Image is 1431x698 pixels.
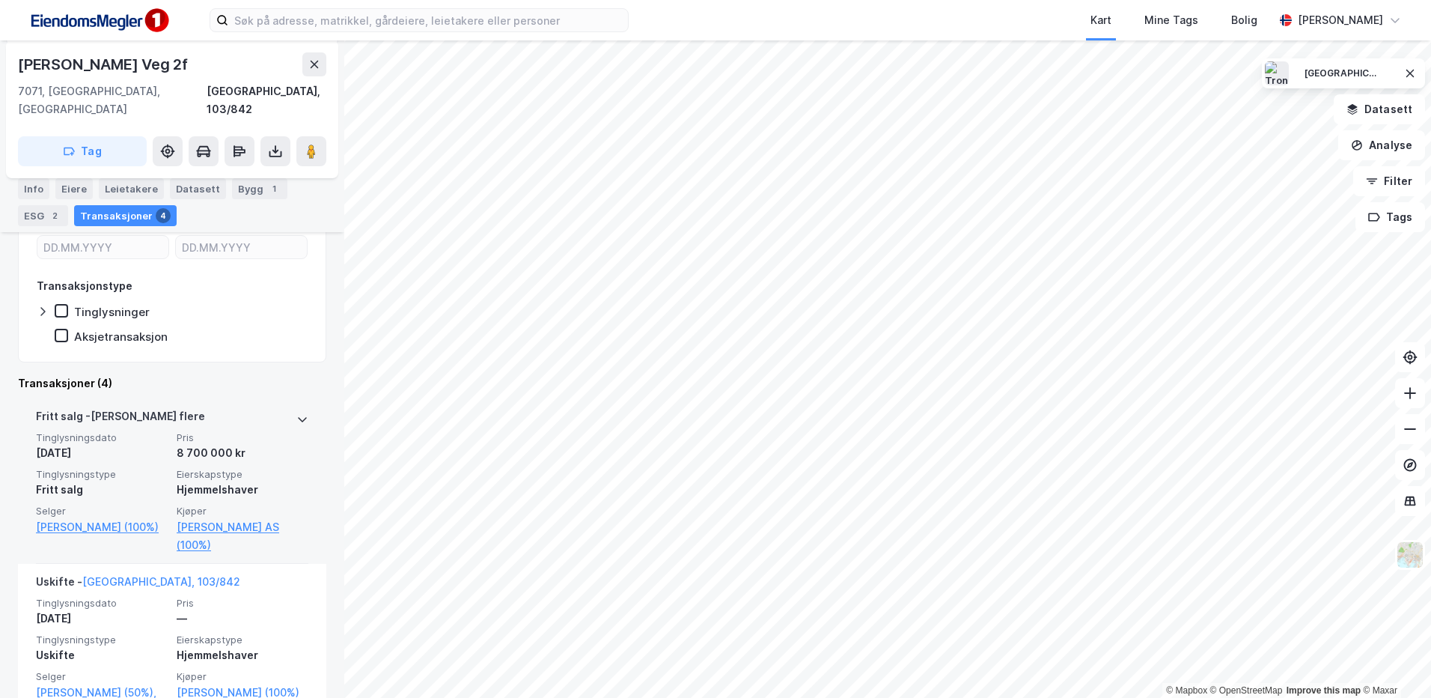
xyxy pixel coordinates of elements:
div: Transaksjoner [74,205,177,226]
span: Eierskapstype [177,468,308,481]
div: Datasett [170,178,226,199]
button: Analyse [1338,130,1425,160]
div: Kontrollprogram for chat [1356,626,1431,698]
img: Trondheim [1265,61,1289,85]
iframe: Chat Widget [1356,626,1431,698]
div: [GEOGRAPHIC_DATA] [1305,67,1379,80]
div: Mine Tags [1144,11,1198,29]
div: 2 [47,208,62,223]
div: [PERSON_NAME] Veg 2f [18,52,191,76]
div: [DATE] [36,444,168,462]
div: Uskifte [36,646,168,664]
span: Tinglysningstype [36,634,168,646]
div: Fritt salg - [PERSON_NAME] flere [36,407,205,431]
div: Info [18,178,49,199]
span: Tinglysningstype [36,468,168,481]
a: Improve this map [1287,685,1361,696]
div: Tinglysninger [74,305,150,319]
img: Z [1396,541,1424,569]
div: 7071, [GEOGRAPHIC_DATA], [GEOGRAPHIC_DATA] [18,82,207,118]
div: Eiere [55,178,93,199]
div: [DATE] [36,610,168,628]
span: Tinglysningsdato [36,597,168,610]
a: [GEOGRAPHIC_DATA], 103/842 [82,575,240,588]
span: Kjøper [177,670,308,683]
div: Uskifte - [36,573,240,597]
div: Fritt salg [36,481,168,499]
span: Selger [36,670,168,683]
a: [PERSON_NAME] AS (100%) [177,518,308,554]
div: Transaksjoner (4) [18,374,326,392]
div: — [177,610,308,628]
div: Hjemmelshaver [177,646,308,664]
div: [GEOGRAPHIC_DATA], 103/842 [207,82,326,118]
div: ESG [18,205,68,226]
div: Leietakere [99,178,164,199]
a: [PERSON_NAME] (100%) [36,518,168,536]
div: Bolig [1231,11,1257,29]
span: Kjøper [177,505,308,518]
div: Aksjetransaksjon [74,330,168,344]
div: Bygg [232,178,287,199]
img: F4PB6Px+NJ5v8B7XTbfpPpyloAAAAASUVORK5CYII= [24,4,174,37]
a: OpenStreetMap [1210,685,1283,696]
span: Selger [36,505,168,518]
div: Kart [1090,11,1111,29]
button: Filter [1353,166,1425,196]
span: Eierskapstype [177,634,308,646]
div: [PERSON_NAME] [1298,11,1383,29]
div: 8 700 000 kr [177,444,308,462]
button: Tags [1355,202,1425,232]
button: [GEOGRAPHIC_DATA] [1295,61,1389,85]
a: Mapbox [1166,685,1207,696]
span: Pris [177,597,308,610]
div: 1 [266,181,281,196]
button: Tag [18,136,147,166]
input: DD.MM.YYYY [176,236,307,258]
div: 4 [156,208,171,223]
button: Datasett [1334,94,1425,124]
span: Tinglysningsdato [36,431,168,444]
div: Hjemmelshaver [177,481,308,499]
input: Søk på adresse, matrikkel, gårdeiere, leietakere eller personer [228,9,628,31]
input: DD.MM.YYYY [37,236,168,258]
div: Transaksjonstype [37,277,132,295]
span: Pris [177,431,308,444]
